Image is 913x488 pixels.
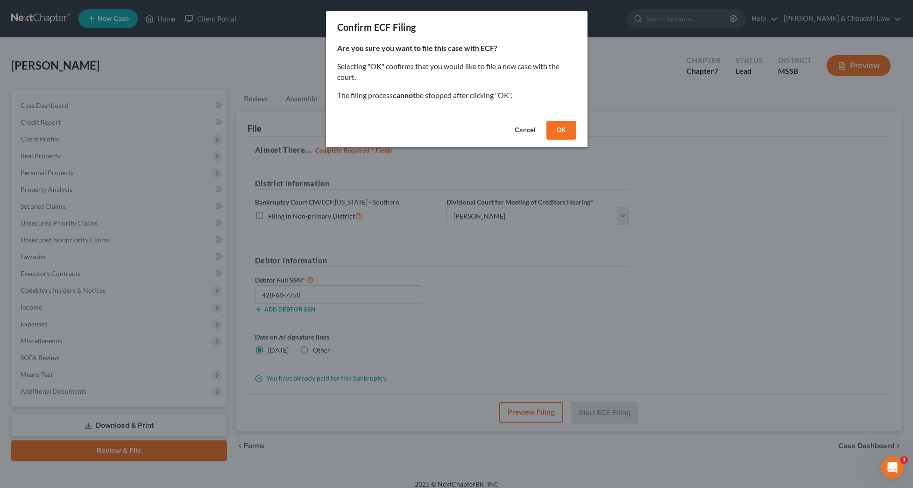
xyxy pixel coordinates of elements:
p: Selecting "OK" confirms that you would like to file a new case with the court. [337,61,576,83]
strong: Are you sure you want to file this case with ECF? [337,43,497,52]
strong: cannot [393,91,416,99]
p: The filing process be stopped after clicking "OK". [337,90,576,101]
span: 1 [900,456,908,464]
div: Confirm ECF Filing [337,21,416,34]
iframe: Intercom live chat [881,456,904,479]
button: Cancel [507,121,543,140]
button: OK [546,121,576,140]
